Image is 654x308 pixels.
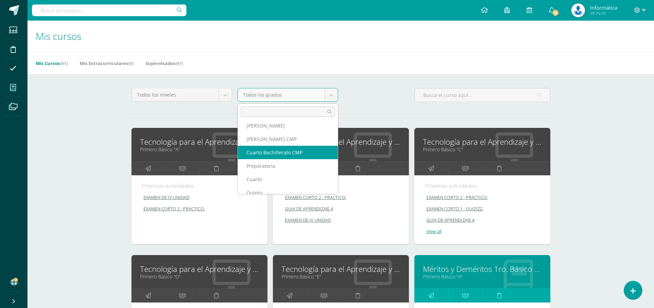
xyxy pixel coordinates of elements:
[238,173,338,186] div: Cuarto
[238,119,338,132] div: [PERSON_NAME]
[238,159,338,173] div: Preparatoria
[238,186,338,199] div: Quinto
[238,132,338,146] div: [PERSON_NAME] CMP
[238,146,338,159] div: Cuarto Bachillerato CMP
